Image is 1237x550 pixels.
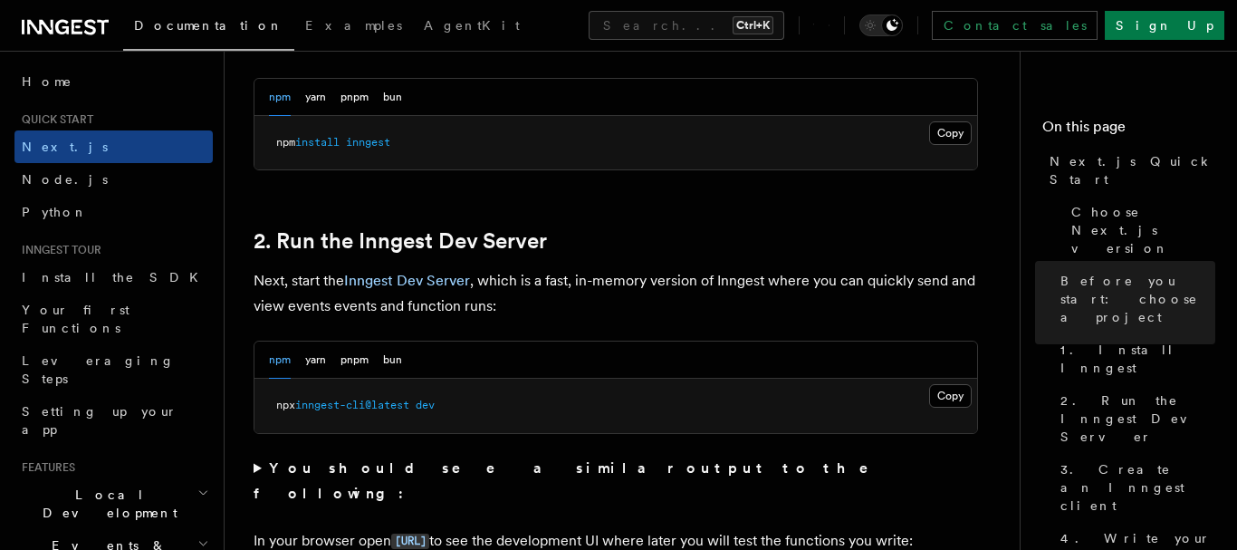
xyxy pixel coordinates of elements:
a: Contact sales [932,11,1098,40]
span: Inngest tour [14,243,101,257]
a: Inngest Dev Server [344,272,470,289]
strong: You should see a similar output to the following: [254,459,894,502]
a: Next.js Quick Start [1042,145,1215,196]
button: Search...Ctrl+K [589,11,784,40]
span: inngest [346,136,390,149]
a: Documentation [123,5,294,51]
a: Before you start: choose a project [1053,265,1215,333]
span: 3. Create an Inngest client [1060,460,1215,515]
button: pnpm [340,79,369,116]
span: inngest-cli@latest [295,399,409,411]
button: Copy [929,121,972,145]
a: 2. Run the Inngest Dev Server [1053,384,1215,453]
p: Next, start the , which is a fast, in-memory version of Inngest where you can quickly send and vi... [254,268,978,319]
a: Sign Up [1105,11,1224,40]
a: Your first Functions [14,294,213,344]
a: AgentKit [413,5,531,49]
a: Leveraging Steps [14,344,213,395]
h4: On this page [1042,116,1215,145]
span: Local Development [14,486,197,522]
span: npm [276,136,295,149]
button: npm [269,79,291,116]
span: Documentation [134,18,283,33]
a: Home [14,65,213,98]
a: 2. Run the Inngest Dev Server [254,228,547,254]
span: 2. Run the Inngest Dev Server [1060,391,1215,446]
a: 3. Create an Inngest client [1053,453,1215,522]
kbd: Ctrl+K [733,16,773,34]
summary: You should see a similar output to the following: [254,456,978,507]
span: Next.js [22,140,108,154]
button: Local Development [14,478,213,529]
button: yarn [305,79,326,116]
a: Choose Next.js version [1064,196,1215,265]
span: 1. Install Inngest [1060,341,1215,377]
a: Python [14,196,213,228]
span: AgentKit [424,18,520,33]
button: Toggle dark mode [859,14,903,36]
span: Install the SDK [22,270,209,285]
span: Leveraging Steps [22,353,175,386]
button: npm [269,342,291,379]
span: install [295,136,340,149]
button: bun [383,342,402,379]
span: Node.js [22,172,108,187]
span: npx [276,399,295,411]
button: pnpm [340,342,369,379]
span: dev [416,399,435,411]
span: Quick start [14,112,93,127]
span: Setting up your app [22,404,177,437]
code: [URL] [391,534,429,549]
span: Next.js Quick Start [1050,152,1215,188]
a: Next.js [14,130,213,163]
span: Features [14,460,75,475]
span: Before you start: choose a project [1060,272,1215,326]
a: [URL] [391,532,429,549]
a: Node.js [14,163,213,196]
button: yarn [305,342,326,379]
button: Copy [929,384,972,408]
span: Examples [305,18,402,33]
a: Setting up your app [14,395,213,446]
button: bun [383,79,402,116]
span: Home [22,72,72,91]
a: Install the SDK [14,261,213,294]
a: Examples [294,5,413,49]
span: Python [22,205,88,219]
span: Your first Functions [22,303,129,335]
a: 1. Install Inngest [1053,333,1215,384]
span: Choose Next.js version [1071,203,1215,257]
